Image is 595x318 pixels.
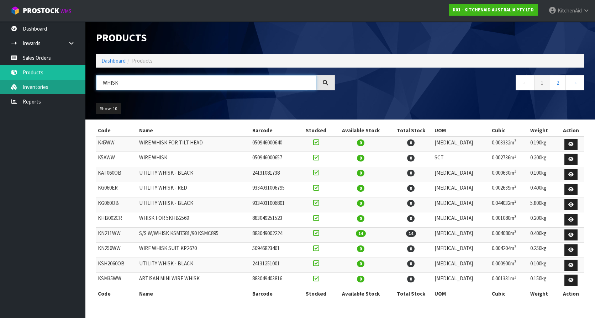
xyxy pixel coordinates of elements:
[407,245,415,252] span: 0
[514,169,516,174] sup: 3
[96,258,137,273] td: KSH2060OB
[514,214,516,219] sup: 3
[137,227,251,243] td: S/S W/WHISK KSM7581/90 KSMC895
[528,212,558,228] td: 0.200kg
[516,75,535,90] a: ←
[251,243,300,258] td: 50946823461
[96,75,316,90] input: Search products
[490,197,528,212] td: 0.044032m
[96,137,137,152] td: K45WW
[433,273,490,288] td: [MEDICAL_DATA]
[490,125,528,136] th: Cubic
[490,273,528,288] td: 0.001331m
[528,152,558,167] td: 0.200kg
[251,227,300,243] td: 883049002224
[11,6,20,15] img: cube-alt.png
[490,258,528,273] td: 0.000900m
[300,288,333,299] th: Stocked
[407,185,415,192] span: 0
[357,200,364,207] span: 0
[137,273,251,288] td: ARTISAN MINI WIRE WHISK
[357,170,364,176] span: 0
[96,273,137,288] td: KSM35WW
[251,167,300,182] td: 24131081738
[357,245,364,252] span: 0
[251,137,300,152] td: 050946000640
[60,8,72,15] small: WMS
[433,227,490,243] td: [MEDICAL_DATA]
[23,6,59,15] span: ProStock
[558,7,582,14] span: KitchenAid
[433,258,490,273] td: [MEDICAL_DATA]
[137,197,251,212] td: UTILITY WHISK - BLACK
[514,244,516,249] sup: 3
[453,7,534,13] strong: K01 - KITCHENAID AUSTRALIA PTY LTD
[333,125,389,136] th: Available Stock
[550,75,566,90] a: 2
[137,243,251,258] td: WIRE WHISK SUIT KP2670
[514,199,516,204] sup: 3
[407,215,415,222] span: 0
[407,155,415,161] span: 0
[333,288,389,299] th: Available Stock
[490,243,528,258] td: 0.004204m
[251,258,300,273] td: 24131251001
[407,170,415,176] span: 0
[357,155,364,161] span: 0
[514,275,516,280] sup: 3
[137,152,251,167] td: WIRE WHISK
[101,57,126,64] a: Dashboard
[433,167,490,182] td: [MEDICAL_DATA]
[357,185,364,192] span: 0
[490,137,528,152] td: 0.003332m
[407,276,415,282] span: 0
[137,125,251,136] th: Name
[96,103,121,115] button: Show: 10
[558,288,584,299] th: Action
[251,125,300,136] th: Barcode
[357,260,364,267] span: 0
[528,167,558,182] td: 0.100kg
[528,288,558,299] th: Weight
[433,288,490,299] th: UOM
[251,288,300,299] th: Barcode
[558,125,584,136] th: Action
[137,182,251,197] td: UTILITY WHISK - RED
[357,215,364,222] span: 0
[528,197,558,212] td: 5.800kg
[528,125,558,136] th: Weight
[137,212,251,228] td: WHISK FOR 5KHB2569
[490,167,528,182] td: 0.000630m
[514,229,516,234] sup: 3
[132,57,153,64] span: Products
[96,212,137,228] td: KHB002CR
[528,273,558,288] td: 0.150kg
[534,75,550,90] a: 1
[490,182,528,197] td: 0.002639m
[514,259,516,264] sup: 3
[251,197,300,212] td: 9334031006801
[406,230,416,237] span: 14
[565,75,584,90] a: →
[300,125,333,136] th: Stocked
[251,212,300,228] td: 883049251523
[96,243,137,258] td: KN256WW
[528,182,558,197] td: 0.400kg
[96,152,137,167] td: K5AWW
[137,258,251,273] td: UTILITY WHISK - BLACK
[433,212,490,228] td: [MEDICAL_DATA]
[96,167,137,182] td: KAT060OB
[407,139,415,146] span: 0
[528,258,558,273] td: 0.100kg
[251,273,300,288] td: 883049403816
[528,137,558,152] td: 0.190kg
[251,152,300,167] td: 050946000657
[389,288,433,299] th: Total Stock
[433,152,490,167] td: SCT
[490,288,528,299] th: Cubic
[407,200,415,207] span: 0
[251,182,300,197] td: 9334031006795
[490,152,528,167] td: 0.002736m
[433,182,490,197] td: [MEDICAL_DATA]
[514,138,516,143] sup: 3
